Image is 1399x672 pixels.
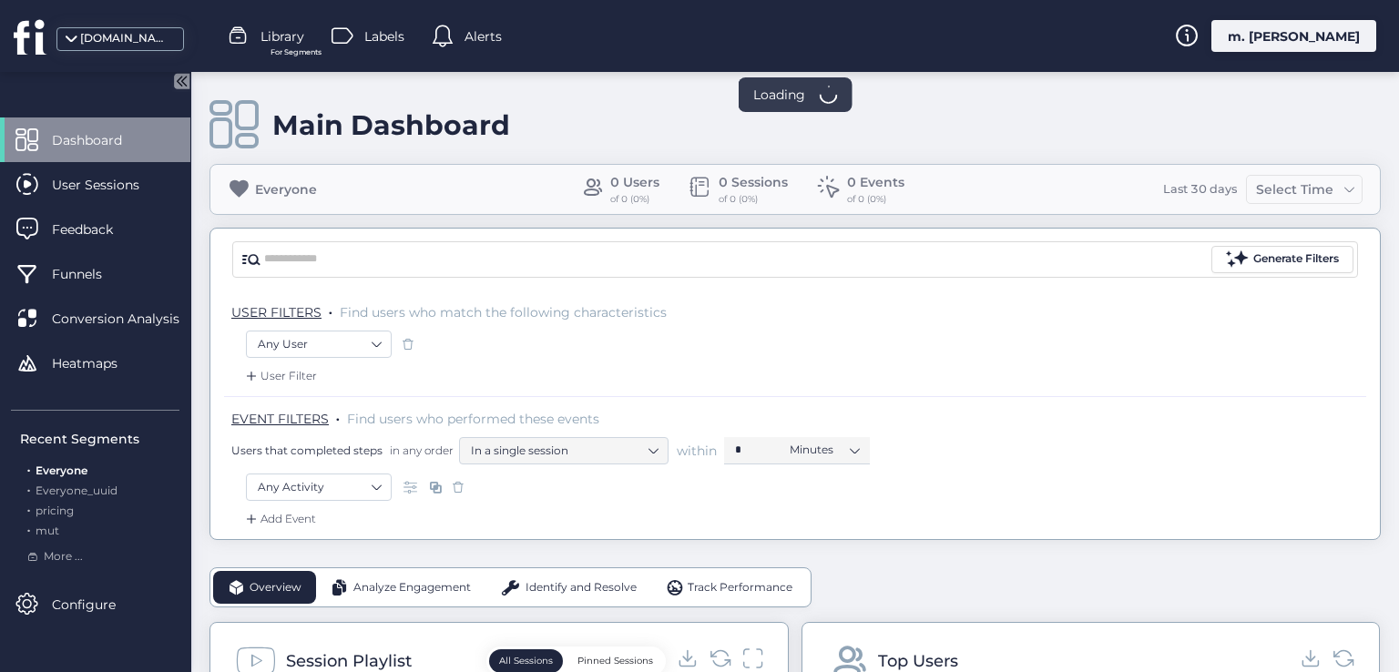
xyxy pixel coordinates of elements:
[1211,20,1376,52] div: m. [PERSON_NAME]
[52,264,129,284] span: Funnels
[231,443,383,458] span: Users that completed steps
[336,407,340,425] span: .
[340,304,667,321] span: Find users who match the following characteristics
[353,579,471,596] span: Analyze Engagement
[677,442,717,460] span: within
[753,85,805,105] span: Loading
[688,579,792,596] span: Track Performance
[471,437,657,464] nz-select-item: In a single session
[1253,250,1339,268] div: Generate Filters
[526,579,637,596] span: Identify and Resolve
[364,26,404,46] span: Labels
[386,443,454,458] span: in any order
[1211,246,1353,273] button: Generate Filters
[52,353,145,373] span: Heatmaps
[27,500,30,517] span: .
[271,46,322,58] span: For Segments
[347,411,599,427] span: Find users who performed these events
[52,175,167,195] span: User Sessions
[790,436,859,463] nz-select-item: Minutes
[20,429,179,449] div: Recent Segments
[36,504,74,517] span: pricing
[465,26,502,46] span: Alerts
[36,484,117,497] span: Everyone_uuid
[52,309,207,329] span: Conversion Analysis
[272,108,510,142] div: Main Dashboard
[242,367,317,385] div: User Filter
[27,460,30,477] span: .
[258,473,380,501] nz-select-item: Any Activity
[52,595,143,615] span: Configure
[258,331,380,358] nz-select-item: Any User
[231,304,322,321] span: USER FILTERS
[242,510,316,528] div: Add Event
[27,520,30,537] span: .
[52,130,149,150] span: Dashboard
[260,26,304,46] span: Library
[231,411,329,427] span: EVENT FILTERS
[250,579,301,596] span: Overview
[52,219,140,239] span: Feedback
[44,548,83,565] span: More ...
[27,480,30,497] span: .
[80,30,171,47] div: [DOMAIN_NAME]
[36,463,87,477] span: Everyone
[36,524,59,537] span: mut
[329,300,332,319] span: .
